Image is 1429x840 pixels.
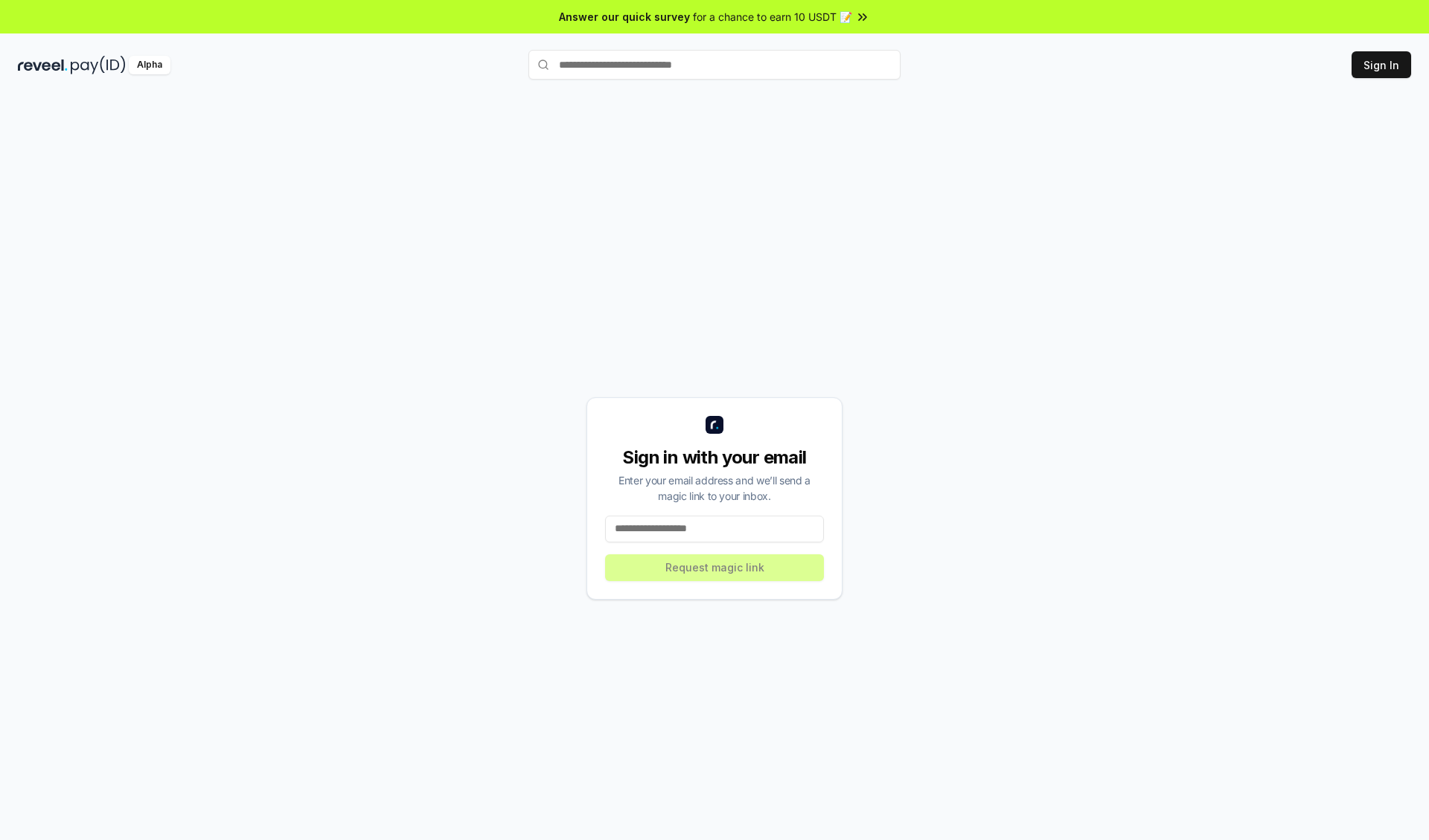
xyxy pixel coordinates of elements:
span: Answer our quick survey [559,9,690,25]
div: Alpha [129,56,170,74]
img: reveel_dark [18,56,68,74]
img: pay_id [71,56,126,74]
img: logo_small [706,416,723,434]
button: Sign In [1352,51,1411,78]
div: Enter your email address and we’ll send a magic link to your inbox. [605,472,824,504]
div: Sign in with your email [605,446,824,469]
span: for a chance to earn 10 USDT 📝 [693,9,852,25]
